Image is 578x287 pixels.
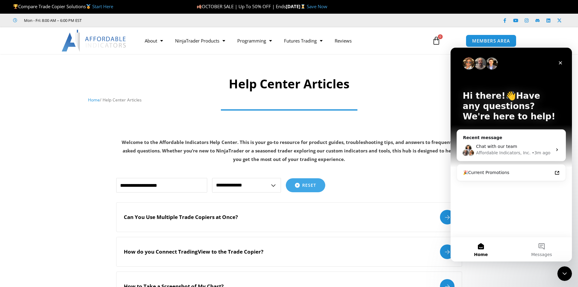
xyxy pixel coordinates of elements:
button: Reset [286,178,325,192]
a: Home [88,97,100,103]
strong: [DATE] [286,3,307,9]
a: How do you Connect TradingView to the Trade Copier? [116,237,462,267]
span: OCTOBER SALE | Up To 50% OFF | Ends [197,3,286,9]
img: ⌛ [301,4,305,9]
a: Start Here [92,3,113,9]
a: 0 [423,32,450,50]
a: Reviews [329,34,358,48]
img: 🥇 [86,4,91,9]
h2: Can You Use Multiple Trade Copiers at Once? [124,214,238,220]
span: Mon - Fri: 8:00 AM – 6:00 PM EST [22,17,82,24]
span: 0 [438,34,443,39]
span: Reset [302,183,316,187]
nav: Breadcrumb [88,96,490,104]
a: MEMBERS AREA [466,35,516,47]
a: About [139,34,169,48]
h1: Help Center Articles [88,75,490,92]
span: MEMBERS AREA [472,39,510,43]
a: Futures Trading [278,34,329,48]
strong: Welcome to the Affordable Indicators Help Center. This is your go-to resource for product guides,... [122,139,456,162]
h2: How do you Connect TradingView to the Trade Copier? [124,248,263,255]
a: Can You Use Multiple Trade Copiers at Once? [116,202,462,232]
a: Save Now [307,3,327,9]
img: LogoAI | Affordable Indicators – NinjaTrader [62,30,127,52]
img: 🏆 [13,4,18,9]
span: Compare Trade Copier Solutions [13,3,113,9]
a: Programming [231,34,278,48]
nav: Menu [139,34,425,48]
iframe: Intercom live chat [557,266,572,281]
a: NinjaTrader Products [169,34,231,48]
img: 🍂 [197,4,201,9]
iframe: Customer reviews powered by Trustpilot [90,17,181,23]
iframe: Intercom live chat [451,48,572,261]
